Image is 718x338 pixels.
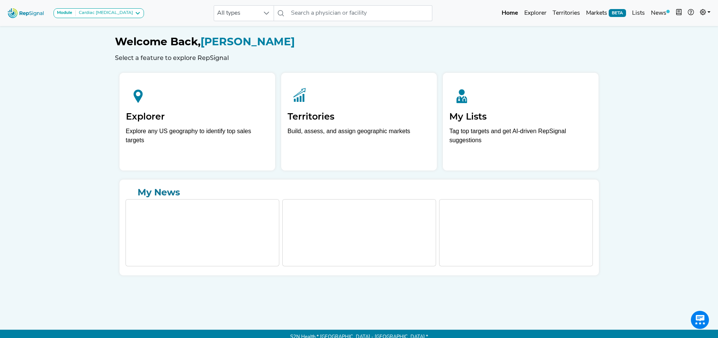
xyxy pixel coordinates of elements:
h2: My Lists [449,111,592,122]
a: Home [499,6,521,21]
div: Cardiac [MEDICAL_DATA] [76,10,133,16]
input: Search a physician or facility [288,5,432,21]
h1: [PERSON_NAME] [115,35,603,48]
a: Explorer [521,6,550,21]
p: Build, assess, and assign geographic markets [288,127,430,149]
p: Tag top targets and get AI-driven RepSignal suggestions [449,127,592,149]
a: ExplorerExplore any US geography to identify top sales targets [119,73,275,171]
strong: Module [57,11,72,15]
h2: Territories [288,111,430,122]
span: All types [214,6,259,21]
span: Welcome Back, [115,35,201,48]
span: BETA [609,9,626,17]
a: TerritoriesBuild, assess, and assign geographic markets [281,73,437,171]
h2: Explorer [126,111,269,122]
a: My ListsTag top targets and get AI-driven RepSignal suggestions [443,73,599,171]
button: Intel Book [673,6,685,21]
a: Lists [629,6,648,21]
div: Explore any US geography to identify top sales targets [126,127,269,145]
a: News [648,6,673,21]
h6: Select a feature to explore RepSignal [115,54,603,61]
a: MarketsBETA [583,6,629,21]
a: Territories [550,6,583,21]
a: My News [126,186,593,199]
button: ModuleCardiac [MEDICAL_DATA] [54,8,144,18]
